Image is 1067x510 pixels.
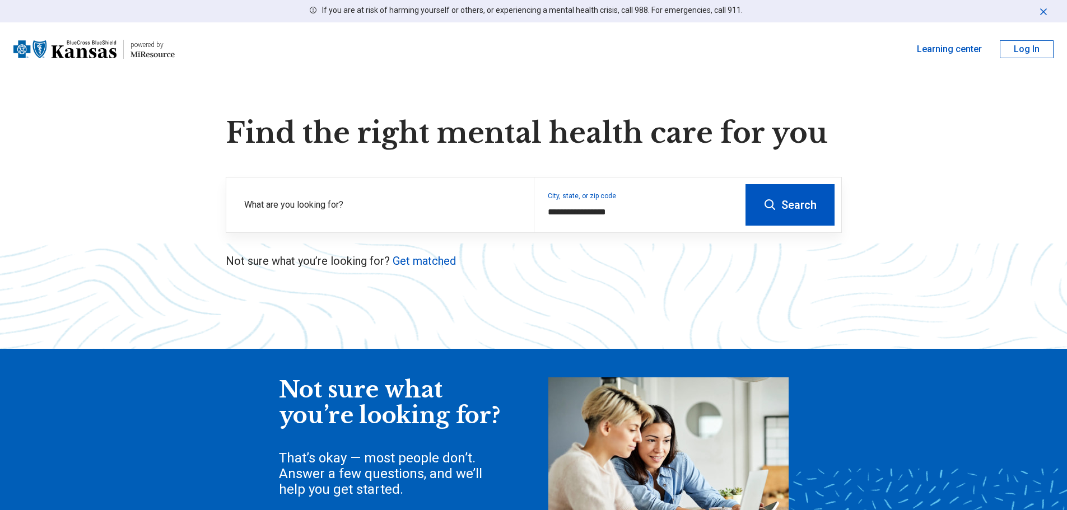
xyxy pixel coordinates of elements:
h1: Find the right mental health care for you [226,116,842,150]
a: Get matched [393,254,456,268]
a: Learning center [917,43,982,56]
div: That’s okay — most people don’t. Answer a few questions, and we’ll help you get started. [279,450,503,497]
button: Search [745,184,835,226]
button: Log In [1000,40,1054,58]
div: powered by [131,40,175,50]
button: Dismiss [1038,4,1049,18]
a: Blue Cross Blue Shield Kansaspowered by [13,36,175,63]
div: Not sure what you’re looking for? [279,377,503,428]
p: Not sure what you’re looking for? [226,253,842,269]
img: Blue Cross Blue Shield Kansas [13,36,117,63]
label: What are you looking for? [244,198,520,212]
p: If you are at risk of harming yourself or others, or experiencing a mental health crisis, call 98... [322,4,743,16]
